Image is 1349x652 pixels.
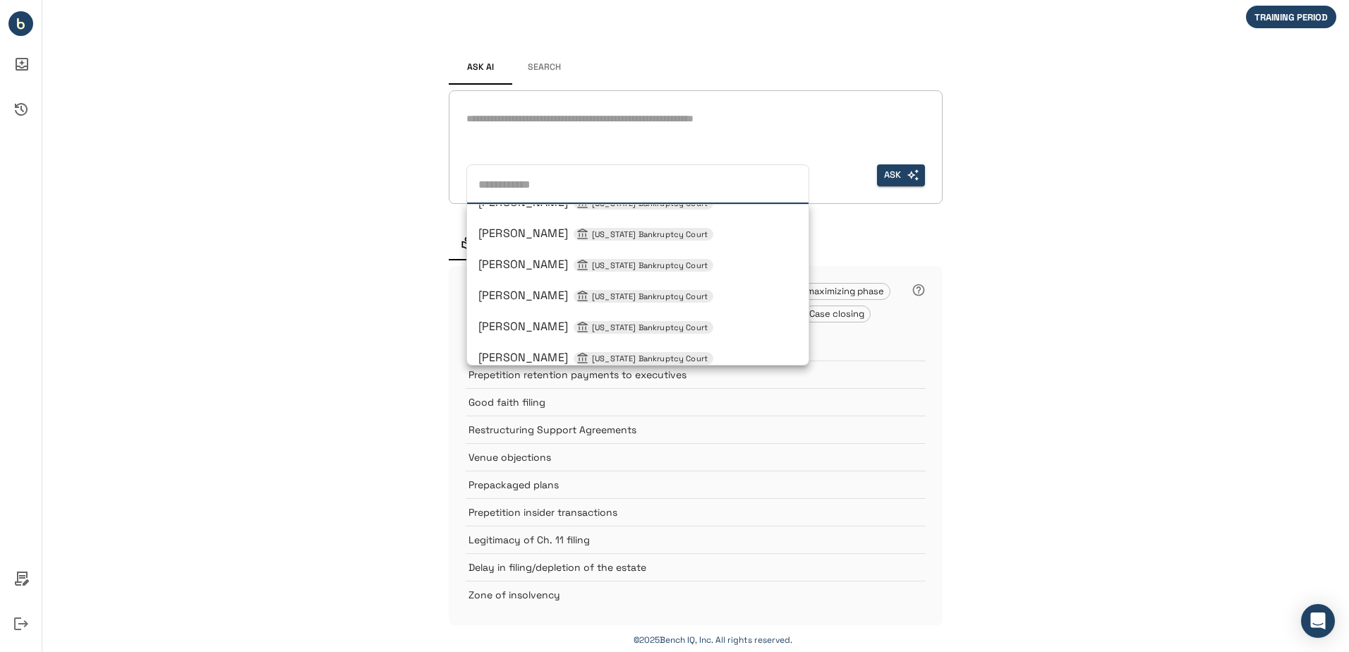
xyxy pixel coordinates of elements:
[773,285,890,297] span: Value-maximizing phase
[1246,11,1336,23] span: TRAINING PERIOD
[478,195,713,210] span: Christine M Gravelle, New Jersey Bankruptcy Court
[586,322,713,334] span: [US_STATE] Bankruptcy Court
[803,306,871,322] div: Case closing
[466,498,926,526] div: Prepetition insider transactions
[466,553,926,581] div: Delay in filing/depletion of the estate
[467,62,494,73] span: Ask AI
[466,334,926,361] div: Debtor's choice of venue
[466,361,926,388] div: Prepetition retention payments to executives
[468,423,890,437] p: Restructuring Support Agreements
[466,416,926,443] div: Restructuring Support Agreements
[804,308,870,320] span: Case closing
[478,350,713,365] span: Jerrold N Poslusny Jr, New Jersey Bankruptcy Court
[586,229,713,241] span: [US_STATE] Bankruptcy Court
[1246,6,1343,28] div: We are not billing you for your initial period of in-app activity.
[466,581,926,608] div: Zone of insolvency
[449,227,943,260] div: examples and templates tabs
[468,368,890,382] p: Prepetition retention payments to executives
[877,164,925,186] button: Ask
[877,164,925,186] span: Enter search text
[468,560,890,574] p: Delay in filing/depletion of the estate
[512,51,576,85] button: Search
[466,388,926,416] div: Good faith filing
[586,260,713,272] span: [US_STATE] Bankruptcy Court
[586,291,713,303] span: [US_STATE] Bankruptcy Court
[468,588,890,602] p: Zone of insolvency
[466,526,926,553] div: Legitimacy of Ch. 11 filing
[478,226,713,241] span: Mark Edward Hall, New Jersey Bankruptcy Court
[468,533,890,547] p: Legitimacy of Ch. 11 filing
[478,288,713,303] span: Stacey L Meisel, New Jersey Bankruptcy Court
[466,471,926,498] div: Prepackaged plans
[772,283,890,300] div: Value-maximizing phase
[466,443,926,471] div: Venue objections
[478,319,713,334] span: Vincent F Papalia, New Jersey Bankruptcy Court
[468,505,890,519] p: Prepetition insider transactions
[468,395,890,409] p: Good faith filing
[478,257,713,272] span: Michael B Kaplan, New Jersey Bankruptcy Court
[1301,604,1335,638] div: Open Intercom Messenger
[586,353,713,365] span: [US_STATE] Bankruptcy Court
[468,478,890,492] p: Prepackaged plans
[468,450,890,464] p: Venue objections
